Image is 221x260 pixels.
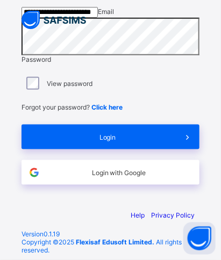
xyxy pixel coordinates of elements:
button: Open asap [183,222,216,255]
strong: Flexisaf Edusoft Limited. [76,239,154,247]
span: Login [40,133,175,141]
span: Copyright © 2025 All rights reserved. [22,239,182,255]
span: Forgot your password? [22,103,123,111]
span: Version 0.1.19 [22,230,199,239]
a: Help [131,212,145,220]
span: Login with Google [46,169,191,177]
a: Privacy Policy [151,212,195,220]
img: SAFSIMS Logo [22,11,86,29]
span: Password [22,55,51,63]
label: View password [47,80,92,88]
a: Click here [91,103,123,111]
img: google.396cfc9801f0270233282035f929180a.svg [28,167,40,179]
span: Email [98,8,114,16]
